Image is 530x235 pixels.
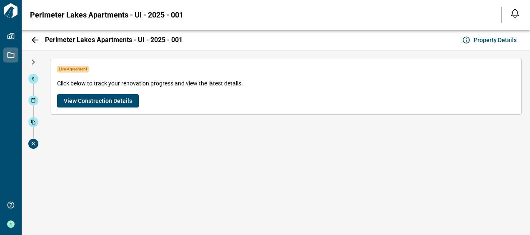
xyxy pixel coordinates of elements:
[30,11,183,19] span: Perimeter Lakes Apartments - UI - 2025 - 001
[57,66,89,72] span: Live Agreement
[57,94,139,107] button: View Construction Details
[474,36,517,44] span: Property Details
[460,33,520,47] button: Property Details
[45,36,182,44] span: Perimeter Lakes Apartments - UI - 2025 - 001
[508,7,522,20] button: Open notification feed
[57,79,243,87] span: Click below to track your renovation progress and view the latest details.
[64,97,132,105] span: View Construction Details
